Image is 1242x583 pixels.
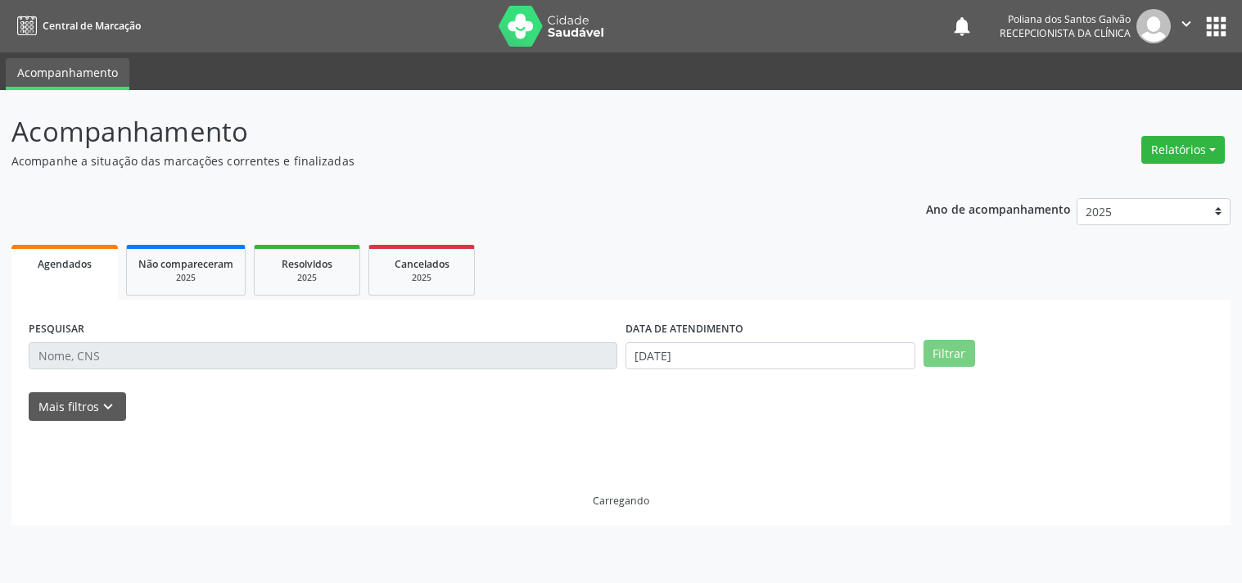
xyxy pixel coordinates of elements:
button: Mais filtroskeyboard_arrow_down [29,392,126,421]
span: Cancelados [395,257,449,271]
button: Relatórios [1141,136,1225,164]
p: Acompanhe a situação das marcações correntes e finalizadas [11,152,865,169]
span: Recepcionista da clínica [1000,26,1131,40]
input: Selecione um intervalo [626,342,915,370]
div: 2025 [138,272,233,284]
button: notifications [951,15,973,38]
label: DATA DE ATENDIMENTO [626,317,743,342]
p: Ano de acompanhamento [926,198,1071,219]
button: apps [1202,12,1231,41]
div: 2025 [381,272,463,284]
div: 2025 [266,272,348,284]
i: keyboard_arrow_down [99,398,117,416]
div: Carregando [593,494,649,508]
a: Central de Marcação [11,12,141,39]
span: Agendados [38,257,92,271]
label: PESQUISAR [29,317,84,342]
p: Acompanhamento [11,111,865,152]
span: Resolvidos [282,257,332,271]
button:  [1171,9,1202,43]
span: Central de Marcação [43,19,141,33]
a: Acompanhamento [6,58,129,90]
span: Não compareceram [138,257,233,271]
input: Nome, CNS [29,342,617,370]
img: img [1136,9,1171,43]
div: Poliana dos Santos Galvão [1000,12,1131,26]
i:  [1177,15,1195,33]
button: Filtrar [924,340,975,368]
